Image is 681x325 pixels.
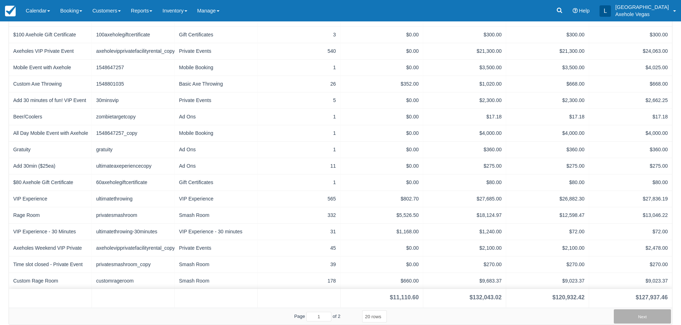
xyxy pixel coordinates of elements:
[345,113,419,121] div: $0.00
[428,195,502,203] div: $27,685.00
[614,309,671,324] button: Next
[593,228,668,235] div: $72.00
[262,97,336,104] div: 5
[262,64,336,71] div: 1
[428,228,502,235] div: $1,240.00
[262,179,336,186] div: 1
[96,146,170,153] div: gratuity
[573,8,578,13] i: Help
[13,195,47,203] a: VIP Experience
[345,146,419,153] div: $0.00
[510,228,584,235] div: $72.00
[13,31,76,39] a: $100 Axehole Gift Certificate
[428,244,502,252] div: $2,100.00
[552,293,584,302] div: $120,932.42
[294,312,340,321] span: Page of
[510,47,584,55] div: $21,300.00
[96,64,170,71] div: 1548647257
[636,293,668,302] div: $127,937.46
[179,212,253,219] div: Smash Room
[345,64,419,71] div: $0.00
[428,130,502,137] div: $4,000.00
[428,31,502,39] div: $300.00
[510,179,584,186] div: $80.00
[510,130,584,137] div: $4,000.00
[13,97,86,104] a: Add 30 minutes of fun! VIP Event
[345,31,419,39] div: $0.00
[262,244,336,252] div: 45
[510,162,584,170] div: $275.00
[345,277,419,285] div: $660.00
[593,277,668,285] div: $9,023.37
[179,113,253,121] div: Ad Ons
[593,80,668,88] div: $668.00
[179,97,253,104] div: Private Events
[345,195,419,203] div: $802.70
[96,80,170,88] div: 1548801035
[179,80,253,88] div: Basic Axe Throwing
[13,162,55,170] a: Add 30min ($25ea)
[510,113,584,121] div: $17.18
[13,64,71,71] a: Mobile Event with Axehole
[428,47,502,55] div: $21,300.00
[5,6,16,16] img: checkfront-main-nav-mini-logo.png
[262,31,336,39] div: 3
[593,244,668,252] div: $2,478.00
[262,130,336,137] div: 1
[179,244,253,252] div: Private Events
[96,130,170,137] div: 1548647257_copy
[593,130,668,137] div: $4,000.00
[179,179,253,186] div: Gift Certificates
[579,8,590,14] span: Help
[13,113,42,121] a: Beer/Coolers
[262,195,336,203] div: 565
[96,195,170,203] div: ultimatethrowing
[345,130,419,137] div: $0.00
[510,31,584,39] div: $300.00
[469,293,502,302] div: $132,043.02
[262,277,336,285] div: 178
[262,228,336,235] div: 31
[390,293,419,302] div: $11,110.60
[428,179,502,186] div: $80.00
[615,4,669,11] p: [GEOGRAPHIC_DATA]
[345,97,419,104] div: $0.00
[262,162,336,170] div: 11
[13,244,82,252] a: Axeholes Weekend VIP Private
[262,113,336,121] div: 1
[179,64,253,71] div: Mobile Booking
[96,47,170,55] div: axeholevipprivatefacilityrental_copy
[262,47,336,55] div: 540
[262,261,336,268] div: 39
[179,261,253,268] div: Smash Room
[13,179,73,186] a: $80 Axehole Gift Certificate
[96,97,170,104] div: 30minsvip
[262,80,336,88] div: 26
[510,261,584,268] div: $270.00
[428,146,502,153] div: $360.00
[345,47,419,55] div: $0.00
[428,277,502,285] div: $9,683.37
[510,277,584,285] div: $9,023.37
[13,212,40,219] a: Rage Room
[345,80,419,88] div: $352.00
[510,244,584,252] div: $2,100.00
[96,212,170,219] div: privatesmashroom
[510,195,584,203] div: $26,882.30
[428,162,502,170] div: $275.00
[13,130,88,137] a: All Day Mobile Event with Axehole
[13,228,76,235] a: VIP Experience - 30 Minutes
[593,195,668,203] div: $27,836.19
[593,97,668,104] div: $2,662.25
[345,261,419,268] div: $0.00
[179,228,253,235] div: VIP Experience - 30 minutes
[179,162,253,170] div: Ad Ons
[262,212,336,219] div: 332
[96,179,170,186] div: 60axeholegiftcertificate
[96,228,170,235] div: ultimatethrowing-30minutes
[510,80,584,88] div: $668.00
[96,277,170,285] div: customrageroom
[428,113,502,121] div: $17.18
[593,47,668,55] div: $24,063.00
[428,261,502,268] div: $270.00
